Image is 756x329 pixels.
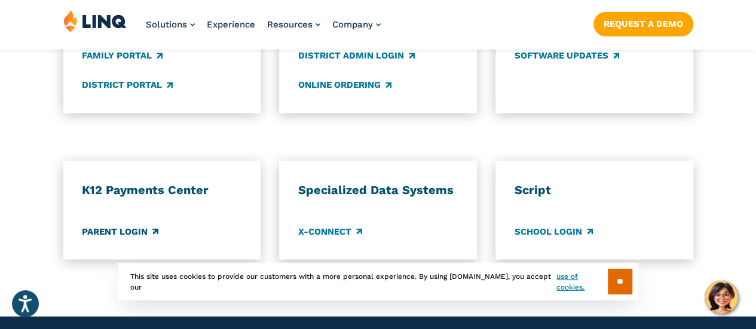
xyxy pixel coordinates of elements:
[556,271,607,293] a: use of cookies.
[593,10,693,36] nav: Button Navigation
[298,182,458,198] h3: Specialized Data Systems
[593,12,693,36] a: Request a Demo
[207,19,255,30] a: Experience
[146,19,187,30] span: Solutions
[298,225,362,238] a: X-Connect
[705,281,738,314] button: Hello, have a question? Let’s chat.
[267,19,313,30] span: Resources
[332,19,373,30] span: Company
[515,182,674,198] h3: Script
[63,10,127,32] img: LINQ | K‑12 Software
[298,49,415,62] a: District Admin Login
[146,10,381,49] nav: Primary Navigation
[146,19,195,30] a: Solutions
[82,182,241,198] h3: K12 Payments Center
[515,225,593,238] a: School Login
[118,263,638,300] div: This site uses cookies to provide our customers with a more personal experience. By using [DOMAIN...
[332,19,381,30] a: Company
[298,78,391,91] a: Online Ordering
[267,19,320,30] a: Resources
[515,49,619,62] a: Software Updates
[82,225,158,238] a: Parent Login
[82,78,173,91] a: District Portal
[82,49,163,62] a: Family Portal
